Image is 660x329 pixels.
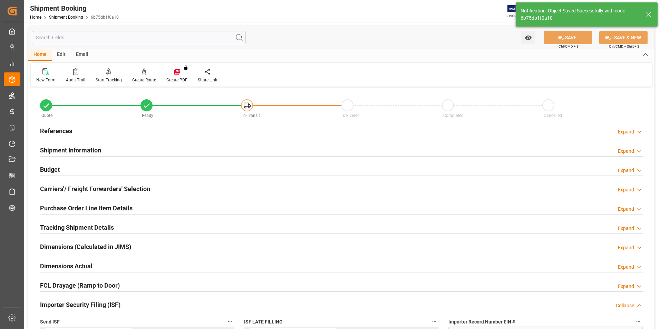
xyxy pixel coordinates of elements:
[142,113,153,118] span: Ready
[616,302,634,309] div: Collapse
[66,77,85,83] div: Audit Trail
[40,223,114,232] h2: Tracking Shipment Details
[40,261,93,271] h2: Dimensions Actual
[618,283,634,290] div: Expand
[40,318,60,326] span: Send ISF
[618,186,634,193] div: Expand
[618,263,634,271] div: Expand
[41,113,52,118] span: Quote
[30,3,119,13] div: Shipment Booking
[343,113,360,118] span: Delivered
[507,5,531,17] img: Exertis%20JAM%20-%20Email%20Logo.jpg_1722504956.jpg
[36,77,56,83] div: New Form
[618,128,634,136] div: Expand
[599,31,648,44] button: SAVE & NEW
[32,31,246,44] input: Search Fields
[521,31,535,44] button: open menu
[544,31,592,44] button: SAVE
[40,242,131,251] h2: Dimensions (Calculated in JIMS)
[71,49,94,61] div: Email
[40,300,120,309] h2: Importer Security Filing (ISF)
[225,317,234,326] button: Send ISF
[242,113,260,118] span: In-Transit
[52,49,71,61] div: Edit
[618,206,634,213] div: Expand
[559,44,579,49] span: Ctrl/CMD + S
[96,77,122,83] div: Start Tracking
[618,225,634,232] div: Expand
[40,165,60,174] h2: Budget
[40,184,150,193] h2: Carriers'/ Freight Forwarders' Selection
[448,318,515,326] span: Importer Record Number EIN #
[618,244,634,251] div: Expand
[40,126,72,136] h2: References
[40,281,120,290] h2: FCL Drayage (Ramp to Door)
[618,148,634,155] div: Expand
[132,77,156,83] div: Create Route
[544,113,562,118] span: Cancelled
[30,15,41,20] a: Home
[28,49,52,61] div: Home
[521,7,639,22] div: Notification: Object Saved Successfully with code 6b75db1f0a10
[40,203,133,213] h2: Purchase Order Line Item Details
[634,317,643,326] button: Importer Record Number EIN #
[443,113,464,118] span: Completed
[198,77,217,83] div: Share Link
[244,318,283,326] span: ISF LATE FILLING
[40,146,101,155] h2: Shipment Information
[618,167,634,174] div: Expand
[49,15,83,20] a: Shipment Booking
[430,317,439,326] button: ISF LATE FILLING
[609,44,639,49] span: Ctrl/CMD + Shift + S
